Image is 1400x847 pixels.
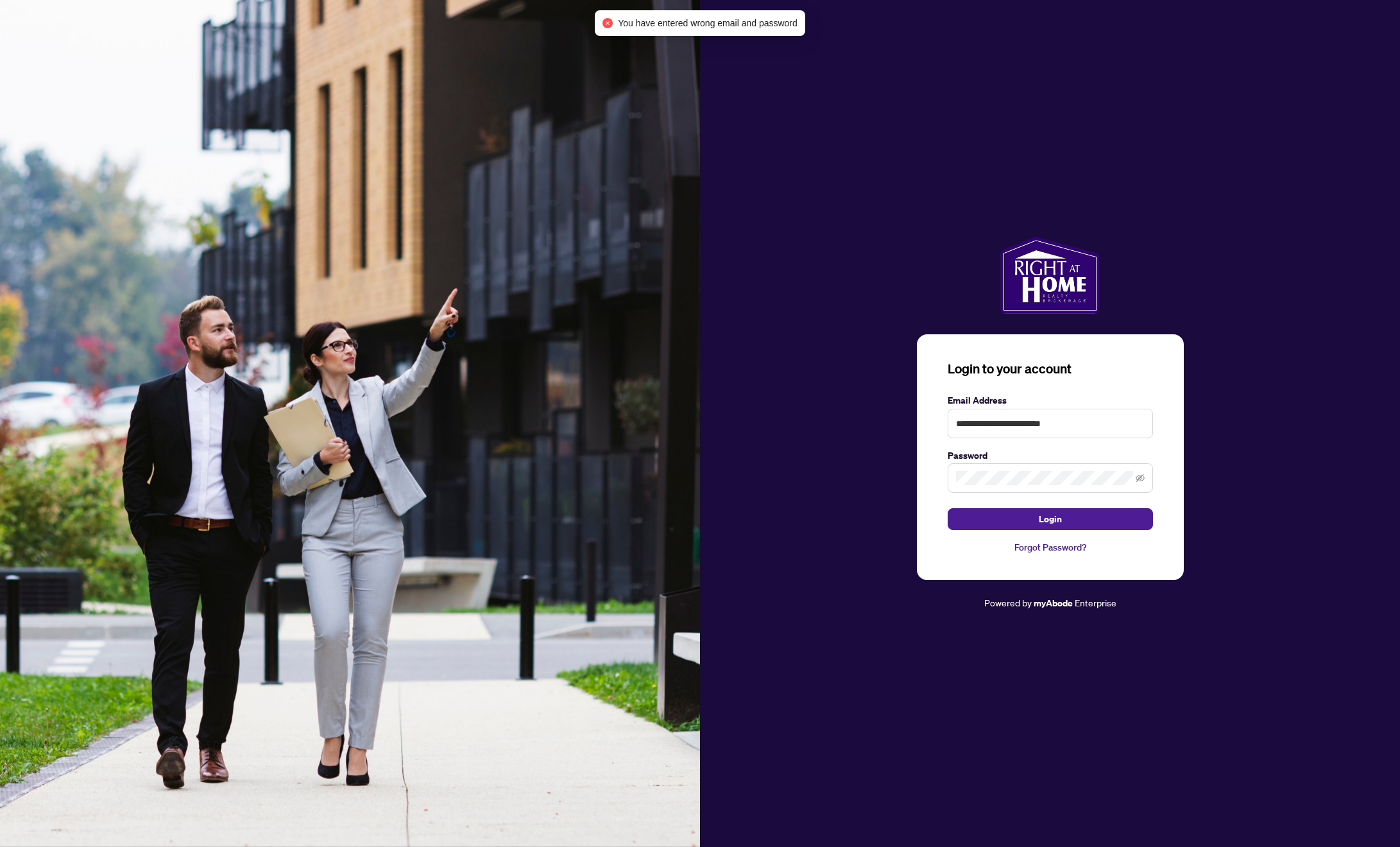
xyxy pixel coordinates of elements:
[1039,509,1062,529] span: Login
[1000,237,1100,314] img: ma-logo
[984,597,1032,608] span: Powered by
[948,508,1153,530] button: Login
[948,393,1153,407] label: Email Address
[948,540,1153,554] a: Forgot Password?
[1136,474,1145,483] span: eye-invisible
[1034,596,1073,610] a: myAbode
[948,360,1153,378] h3: Login to your account
[602,18,613,28] span: close-circle
[618,16,798,30] span: You have entered wrong email and password
[948,449,1153,463] label: Password
[1075,597,1116,608] span: Enterprise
